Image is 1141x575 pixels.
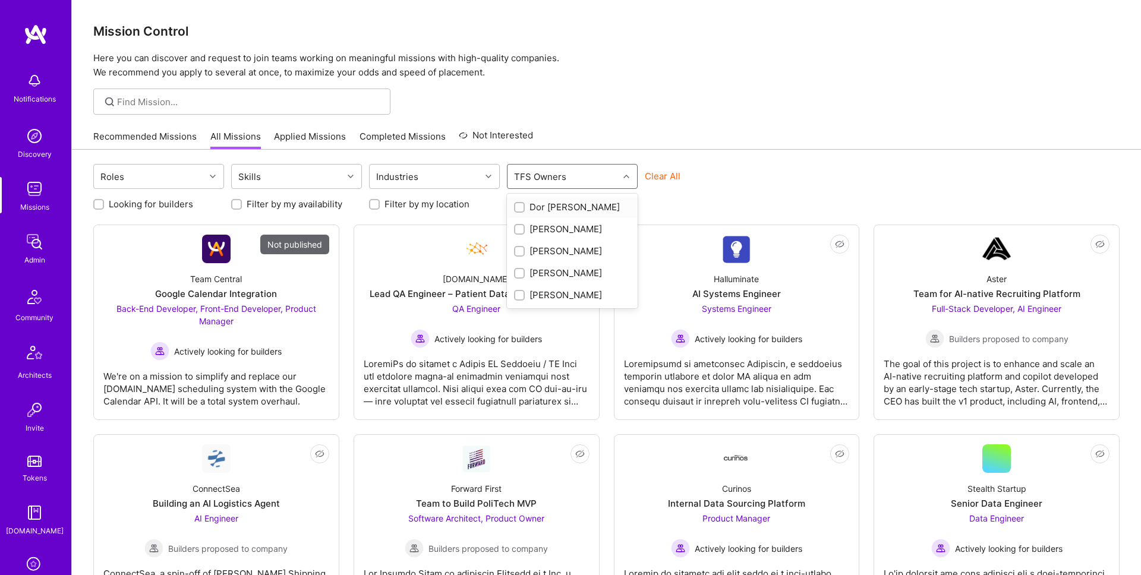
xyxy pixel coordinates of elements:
div: Notifications [14,93,56,105]
img: Actively looking for builders [671,539,690,558]
label: Looking for builders [109,198,193,210]
a: Company LogoAsterTeam for AI-native Recruiting PlatformFull-Stack Developer, AI Engineer Builders... [884,235,1110,410]
i: icon SearchGrey [103,95,116,109]
input: Find Mission... [117,96,382,108]
span: Actively looking for builders [695,542,802,555]
span: Full-Stack Developer, AI Engineer [932,304,1061,314]
div: [PERSON_NAME] [514,223,631,235]
img: guide book [23,501,46,525]
div: ConnectSea [193,482,240,495]
a: Company Logo[DOMAIN_NAME]Lead QA Engineer – Patient Data Access PlatformQA Engineer Actively look... [364,235,590,410]
a: Recommended Missions [93,130,197,150]
div: Team to Build PoliTech MVP [416,497,537,510]
a: All Missions [210,130,261,150]
span: Data Engineer [969,513,1024,523]
span: Software Architect, Product Owner [408,513,544,523]
img: teamwork [23,177,46,201]
img: bell [23,69,46,93]
span: Builders proposed to company [428,542,548,555]
span: Actively looking for builders [955,542,1063,555]
h3: Mission Control [93,24,1120,39]
div: Team for AI-native Recruiting Platform [913,287,1080,300]
img: Company Logo [202,235,231,263]
div: Invite [26,422,44,434]
img: Company Logo [202,444,231,473]
span: AI Engineer [194,513,238,523]
i: icon EyeClosed [1095,449,1105,459]
div: Dor [PERSON_NAME] [514,201,631,213]
div: [DOMAIN_NAME] [443,273,510,285]
span: Builders proposed to company [168,542,288,555]
i: icon EyeClosed [1095,239,1105,249]
button: Clear All [645,170,680,182]
a: Not Interested [459,128,533,150]
i: icon Chevron [210,173,216,179]
div: Google Calendar Integration [155,287,277,300]
div: Senior Data Engineer [951,497,1042,510]
div: Missions [20,201,49,213]
a: Company LogoHalluminateAI Systems EngineerSystems Engineer Actively looking for buildersActively ... [624,235,850,410]
img: Builders proposed to company [405,539,424,558]
div: [PERSON_NAME] [514,289,631,301]
span: Actively looking for builders [695,333,802,345]
img: Actively looking for builders [931,539,950,558]
div: [PERSON_NAME] [514,245,631,257]
a: Not publishedCompany LogoTeam CentralGoogle Calendar IntegrationBack-End Developer, Front-End Dev... [103,235,329,410]
img: Actively looking for builders [671,329,690,348]
div: Discovery [18,148,52,160]
label: Filter by my availability [247,198,342,210]
div: Tokens [23,472,47,484]
img: Invite [23,398,46,422]
i: icon Chevron [623,173,629,179]
div: Stealth Startup [967,482,1026,495]
div: Architects [18,369,52,381]
div: Admin [24,254,45,266]
img: Company Logo [462,445,491,472]
span: Actively looking for builders [174,345,282,358]
img: logo [24,24,48,45]
img: tokens [27,456,42,467]
img: admin teamwork [23,230,46,254]
span: Back-End Developer, Front-End Developer, Product Manager [116,304,316,326]
img: Builders proposed to company [144,539,163,558]
span: Product Manager [702,513,770,523]
img: Actively looking for builders [411,329,430,348]
i: icon EyeClosed [575,449,585,459]
a: Applied Missions [274,130,346,150]
div: AI Systems Engineer [692,287,781,300]
img: Builders proposed to company [925,329,944,348]
img: Company Logo [722,235,751,263]
div: We're on a mission to simplify and replace our [DOMAIN_NAME] scheduling system with the Google Ca... [103,361,329,407]
div: Building an AI Logistics Agent [153,497,280,510]
div: LoremiPs do sitamet c Adipis EL Seddoeiu / TE Inci utl etdolore magna-al enimadmin veniamqui nost... [364,348,590,407]
div: The goal of this project is to enhance and scale an AI-native recruiting platform and copilot dev... [884,348,1110,407]
img: Community [20,283,49,311]
img: Company Logo [982,235,1011,263]
div: Loremipsumd si ametconsec Adipiscin, e seddoeius temporin utlabore et dolor MA aliqua en adm veni... [624,348,850,407]
div: Team Central [190,273,242,285]
div: Industries [373,168,421,185]
span: Builders proposed to company [949,333,1068,345]
i: icon EyeClosed [835,449,844,459]
div: TFS Owners [511,168,569,185]
img: discovery [23,124,46,148]
div: Forward First [451,482,502,495]
div: Not published [260,235,329,254]
a: Completed Missions [360,130,446,150]
i: icon Chevron [486,173,491,179]
div: [PERSON_NAME] [514,267,631,279]
img: Company Logo [462,235,491,263]
div: Lead QA Engineer – Patient Data Access Platform [370,287,584,300]
p: Here you can discover and request to join teams working on meaningful missions with high-quality ... [93,51,1120,80]
div: Curinos [722,482,751,495]
div: Halluminate [714,273,759,285]
div: Skills [235,168,264,185]
i: icon Chevron [348,173,354,179]
div: Community [15,311,53,324]
div: Roles [97,168,127,185]
i: icon EyeClosed [315,449,324,459]
span: Systems Engineer [702,304,771,314]
img: Architects [20,340,49,369]
span: QA Engineer [452,304,500,314]
div: [DOMAIN_NAME] [6,525,64,537]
